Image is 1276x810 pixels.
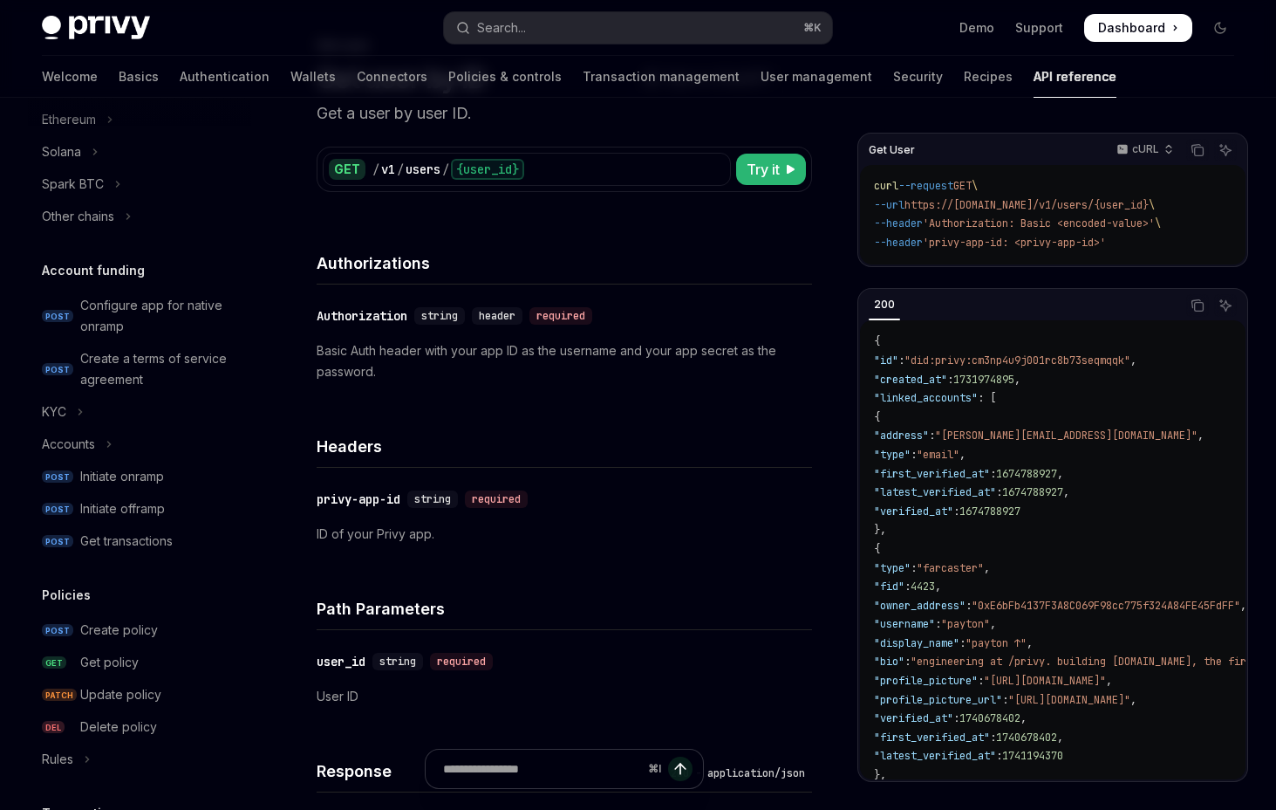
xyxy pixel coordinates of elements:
[442,161,449,178] div: /
[317,435,812,458] h4: Headers
[874,467,990,481] span: "first_verified_at"
[28,201,251,232] button: Toggle Other chains section
[42,363,73,376] span: POST
[28,168,251,200] button: Toggle Spark BTC section
[379,655,416,669] span: string
[874,216,923,230] span: --header
[947,373,953,387] span: :
[874,505,953,518] span: "verified_at"
[397,161,404,178] div: /
[1057,731,1063,745] span: ,
[42,16,150,40] img: dark logo
[317,251,812,275] h4: Authorizations
[1186,294,1209,317] button: Copy the contents from the code block
[874,485,996,499] span: "latest_verified_at"
[1106,674,1112,688] span: ,
[42,141,81,162] div: Solana
[953,373,1014,387] span: 1731974895
[42,624,73,637] span: POST
[874,523,886,537] span: },
[904,354,1130,367] span: "did:privy:cm3np4u9j001rc8b73seqmqqk"
[874,410,880,424] span: {
[874,429,929,443] span: "address"
[874,749,996,763] span: "latest_verified_at"
[414,492,451,506] span: string
[1214,139,1237,161] button: Ask AI
[959,448,966,462] span: ,
[80,620,158,641] div: Create policy
[381,161,395,178] div: v1
[874,561,911,575] span: "type"
[929,429,935,443] span: :
[42,749,73,770] div: Rules
[317,491,400,508] div: privy-app-id
[421,309,458,323] span: string
[42,721,65,734] span: DEL
[869,294,900,315] div: 200
[959,636,966,650] span: :
[984,561,990,575] span: ,
[1063,485,1069,499] span: ,
[1034,56,1116,98] a: API reference
[874,655,904,669] span: "bio"
[465,491,528,508] div: required
[959,505,1020,518] span: 1674788927
[959,711,1020,725] span: 1740678402
[1015,19,1063,37] a: Support
[893,56,943,98] a: Security
[42,656,66,669] span: GET
[42,585,91,606] h5: Policies
[42,206,114,227] div: Other chains
[42,434,95,455] div: Accounts
[28,343,251,395] a: POSTCreate a terms of service agreement
[28,614,251,646] a: POSTCreate policy
[972,179,978,193] span: \
[990,617,996,631] span: ,
[953,711,959,725] span: :
[28,396,251,428] button: Toggle KYC section
[990,467,996,481] span: :
[1130,693,1136,707] span: ,
[317,101,812,126] p: Get a user by user ID.
[996,485,1002,499] span: :
[1002,485,1063,499] span: 1674788927
[996,467,1057,481] span: 1674788927
[874,391,978,405] span: "linked_accounts"
[317,653,365,670] div: user_id
[935,617,941,631] span: :
[42,310,73,323] span: POST
[42,535,73,548] span: POST
[80,652,139,673] div: Get policy
[959,19,994,37] a: Demo
[28,647,251,678] a: GETGet policy
[898,354,904,367] span: :
[28,461,251,492] a: POSTInitiate onramp
[874,711,953,725] span: "verified_at"
[317,307,407,325] div: Authorization
[874,542,880,556] span: {
[448,56,562,98] a: Policies & controls
[874,236,923,250] span: --header
[747,159,780,180] span: Try it
[803,21,822,35] span: ⌘ K
[874,768,886,782] span: },
[451,159,524,180] div: {user_id}
[80,348,241,390] div: Create a terms of service agreement
[996,731,1057,745] span: 1740678402
[42,689,77,702] span: PATCH
[80,717,157,738] div: Delete policy
[898,179,953,193] span: --request
[917,561,984,575] span: "farcaster"
[317,686,812,707] p: User ID
[874,334,880,348] span: {
[984,674,1106,688] span: "[URL][DOMAIN_NAME]"
[28,136,251,168] button: Toggle Solana section
[477,17,526,38] div: Search...
[953,179,972,193] span: GET
[978,674,984,688] span: :
[119,56,159,98] a: Basics
[42,260,145,281] h5: Account funding
[953,505,959,518] span: :
[874,636,959,650] span: "display_name"
[966,636,1027,650] span: "payton ↑"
